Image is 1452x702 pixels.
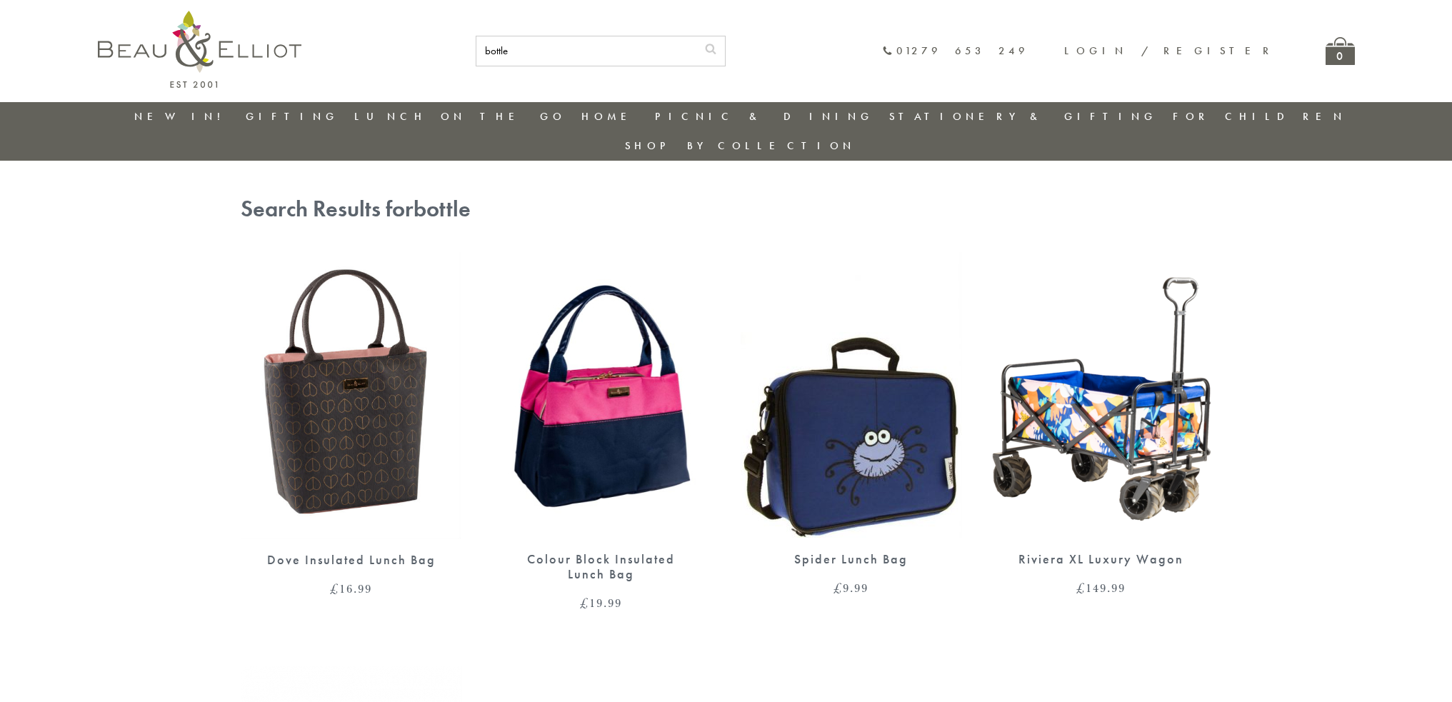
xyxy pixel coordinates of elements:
a: Dove Insulated Lunch Bag Dove Insulated Lunch Bag £16.99 [241,252,462,594]
a: 0 [1326,37,1355,65]
a: Gifting [246,109,339,124]
span: £ [1076,579,1086,596]
img: Spider Lunch Bag [741,252,962,538]
input: SEARCH [476,36,696,66]
img: Dove Insulated Lunch Bag [241,252,461,538]
a: Home [581,109,639,124]
a: For Children [1173,109,1346,124]
span: bottle [414,194,471,224]
a: Lunch On The Go [354,109,566,124]
img: Riviera XL Luxury Wagon Cart Camping trolley Festival Trolley [991,252,1212,538]
a: Riviera XL Luxury Wagon Cart Camping trolley Festival Trolley Riviera XL Luxury Wagon £149.99 [991,252,1212,594]
bdi: 19.99 [580,594,622,611]
span: £ [330,580,339,597]
h1: Search Results for [241,196,1212,223]
div: Colour Block Insulated Lunch Bag [516,552,687,581]
div: Spider Lunch Bag [766,552,937,567]
span: £ [580,594,589,611]
bdi: 149.99 [1076,579,1126,596]
a: New in! [134,109,230,124]
a: Picnic & Dining [655,109,873,124]
a: Login / Register [1064,44,1276,58]
span: £ [833,579,843,596]
div: Riviera XL Luxury Wagon [1016,552,1187,567]
a: Colour Block Insulated Lunch Bag Colour Block Insulated Lunch Bag £19.99 [491,252,712,609]
img: logo [98,11,301,88]
a: 01279 653 249 [882,45,1028,57]
bdi: 9.99 [833,579,868,596]
a: Spider Lunch Bag Spider Lunch Bag £9.99 [741,252,962,594]
bdi: 16.99 [330,580,372,597]
div: Dove Insulated Lunch Bag [266,553,437,568]
a: Stationery & Gifting [889,109,1157,124]
a: Shop by collection [625,139,856,153]
img: Colour Block Insulated Lunch Bag [491,252,712,538]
